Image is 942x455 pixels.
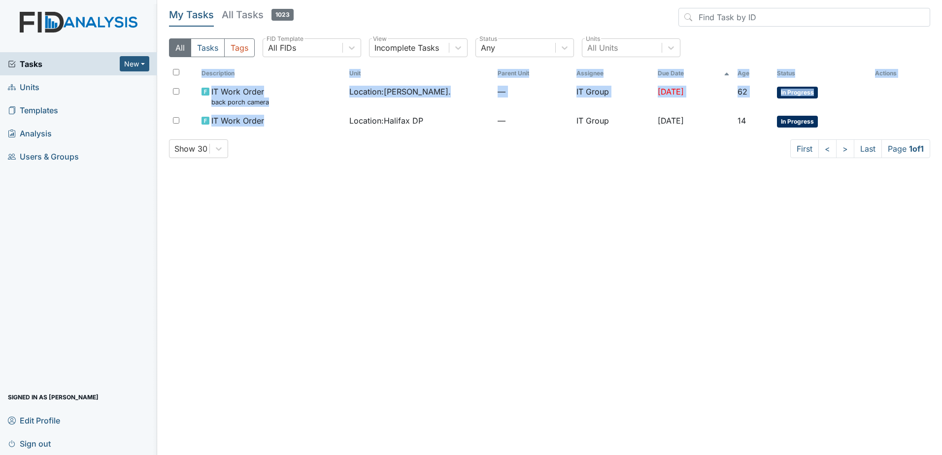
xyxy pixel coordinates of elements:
span: — [498,86,569,97]
th: Toggle SortBy [494,65,572,82]
span: — [498,115,569,127]
span: In Progress [777,87,818,98]
span: Location : [PERSON_NAME]. [349,86,451,97]
button: Tasks [191,38,225,57]
span: Location : Halifax DP [349,115,423,127]
button: New [120,56,149,71]
span: Templates [8,102,58,118]
th: Actions [871,65,920,82]
div: All FIDs [268,42,296,54]
th: Toggle SortBy [654,65,734,82]
span: [DATE] [658,87,684,97]
a: Tasks [8,58,120,70]
div: Show 30 [174,143,207,155]
td: IT Group [572,82,653,111]
a: < [818,139,837,158]
span: Units [8,79,39,95]
nav: task-pagination [790,139,930,158]
span: Users & Groups [8,149,79,164]
strong: 1 of 1 [909,144,924,154]
a: Last [854,139,882,158]
span: Signed in as [PERSON_NAME] [8,390,99,405]
button: Tags [224,38,255,57]
span: Page [881,139,930,158]
span: [DATE] [658,116,684,126]
span: 14 [738,116,746,126]
span: IT Work Order [211,115,264,127]
input: Find Task by ID [678,8,930,27]
div: All Units [587,42,618,54]
a: > [836,139,854,158]
h5: All Tasks [222,8,294,22]
small: back porch camera [211,97,269,107]
th: Toggle SortBy [734,65,773,82]
th: Toggle SortBy [345,65,494,82]
td: IT Group [572,111,653,131]
th: Assignee [572,65,653,82]
div: Any [481,42,495,54]
span: Sign out [8,436,51,451]
input: Toggle All Rows Selected [173,69,179,75]
span: 1023 [271,9,294,21]
th: Toggle SortBy [773,65,871,82]
div: Incomplete Tasks [374,42,439,54]
span: Edit Profile [8,413,60,428]
div: Type filter [169,38,255,57]
button: All [169,38,191,57]
span: IT Work Order back porch camera [211,86,269,107]
span: Analysis [8,126,52,141]
span: 62 [738,87,747,97]
h5: My Tasks [169,8,214,22]
span: In Progress [777,116,818,128]
th: Toggle SortBy [198,65,346,82]
a: First [790,139,819,158]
